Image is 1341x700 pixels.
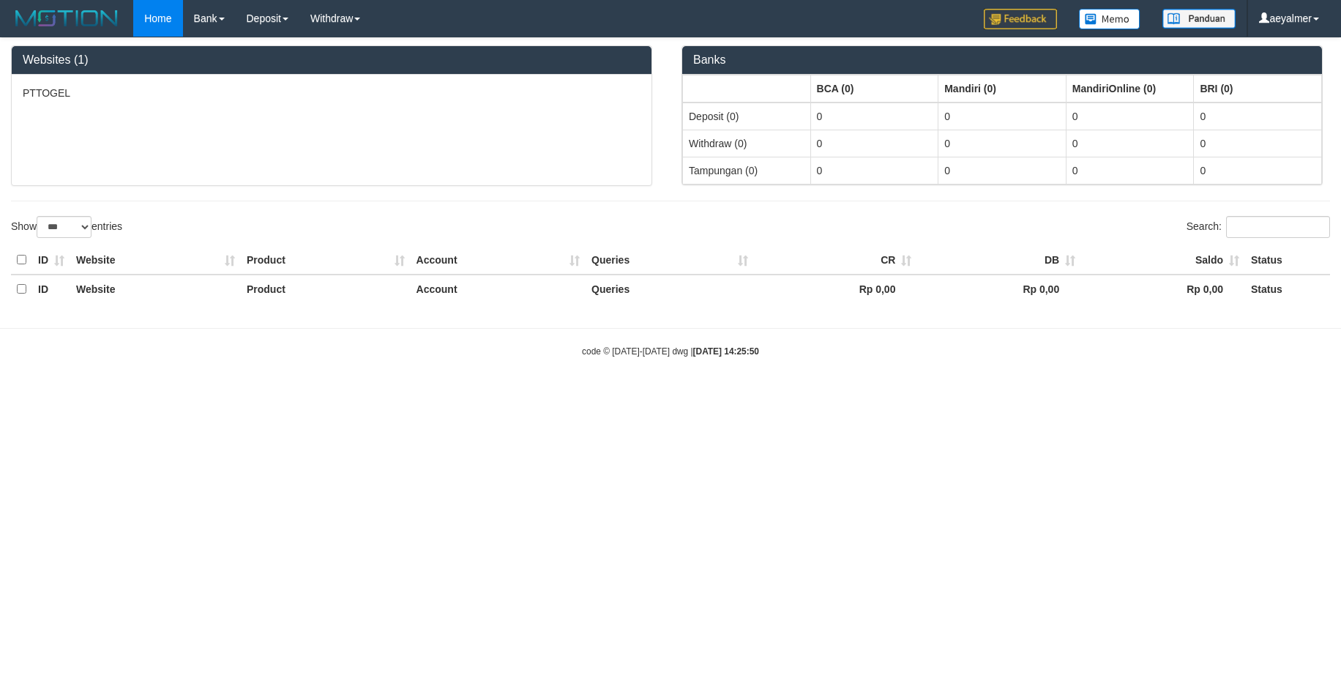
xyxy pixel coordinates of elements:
input: Search: [1226,216,1330,238]
th: Queries [586,246,754,275]
td: 0 [1194,130,1322,157]
td: 0 [810,130,938,157]
p: PTTOGEL [23,86,640,100]
th: Status [1245,246,1330,275]
td: 0 [1066,130,1194,157]
th: Product [241,275,411,303]
th: Product [241,246,411,275]
th: Rp 0,00 [1081,275,1245,303]
th: Group: activate to sort column ascending [683,75,811,103]
th: CR [754,246,918,275]
td: 0 [810,157,938,184]
th: Account [411,246,586,275]
th: Group: activate to sort column ascending [1194,75,1322,103]
img: panduan.png [1162,9,1236,29]
td: 0 [938,157,1067,184]
label: Search: [1187,216,1330,238]
img: Button%20Memo.svg [1079,9,1140,29]
th: Queries [586,275,754,303]
th: Rp 0,00 [917,275,1081,303]
td: Tampungan (0) [683,157,811,184]
h3: Banks [693,53,1311,67]
th: Group: activate to sort column ascending [1066,75,1194,103]
select: Showentries [37,216,91,238]
th: Rp 0,00 [754,275,918,303]
th: Account [411,275,586,303]
th: Website [70,275,241,303]
th: Status [1245,275,1330,303]
th: Saldo [1081,246,1245,275]
th: Website [70,246,241,275]
label: Show entries [11,216,122,238]
td: 0 [1066,157,1194,184]
td: 0 [1066,103,1194,130]
strong: [DATE] 14:25:50 [693,346,759,357]
img: MOTION_logo.png [11,7,122,29]
td: 0 [1194,157,1322,184]
td: Withdraw (0) [683,130,811,157]
th: Group: activate to sort column ascending [810,75,938,103]
th: Group: activate to sort column ascending [938,75,1067,103]
img: Feedback.jpg [984,9,1057,29]
td: 0 [938,130,1067,157]
td: 0 [810,103,938,130]
th: ID [32,246,70,275]
td: 0 [1194,103,1322,130]
small: code © [DATE]-[DATE] dwg | [582,346,759,357]
td: 0 [938,103,1067,130]
td: Deposit (0) [683,103,811,130]
th: ID [32,275,70,303]
h3: Websites (1) [23,53,640,67]
th: DB [917,246,1081,275]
